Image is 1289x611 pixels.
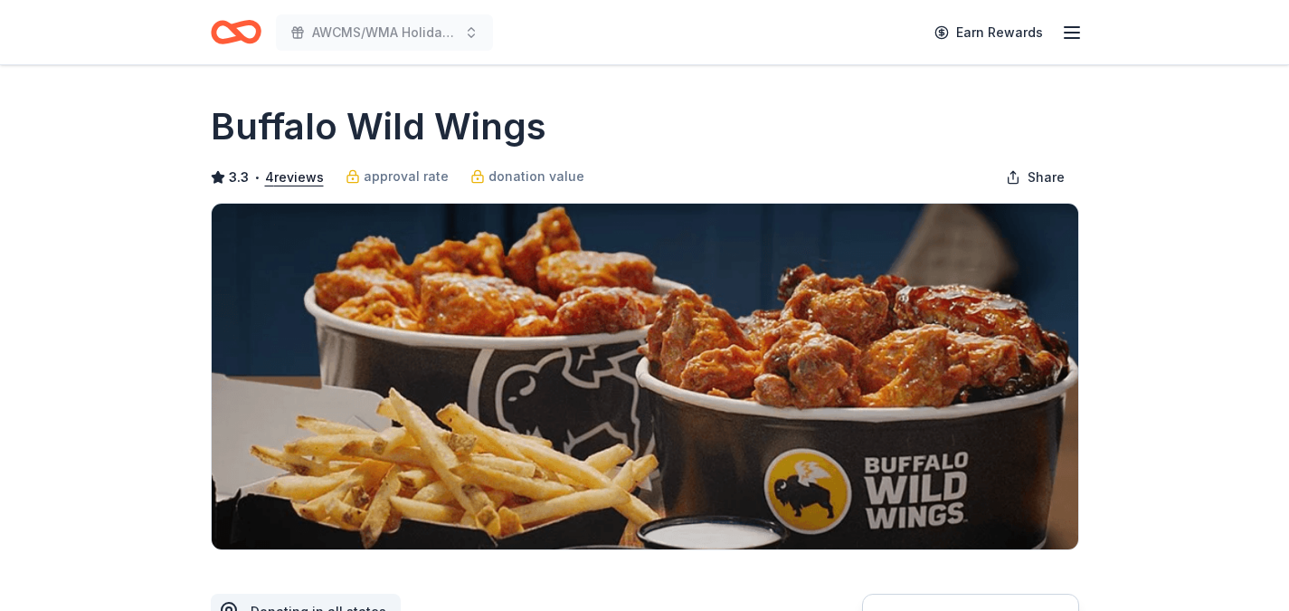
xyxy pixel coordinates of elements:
a: donation value [470,166,584,187]
span: Share [1028,167,1065,188]
button: AWCMS/WMA Holiday Luncheon [276,14,493,51]
a: Home [211,11,261,53]
h1: Buffalo Wild Wings [211,101,546,152]
span: donation value [488,166,584,187]
span: AWCMS/WMA Holiday Luncheon [312,22,457,43]
a: approval rate [346,166,449,187]
a: Earn Rewards [924,16,1054,49]
span: • [253,170,260,185]
span: 3.3 [229,167,249,188]
button: Share [991,159,1079,196]
img: Image for Buffalo Wild Wings [212,204,1078,549]
button: 4reviews [265,167,324,188]
span: approval rate [364,166,449,187]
